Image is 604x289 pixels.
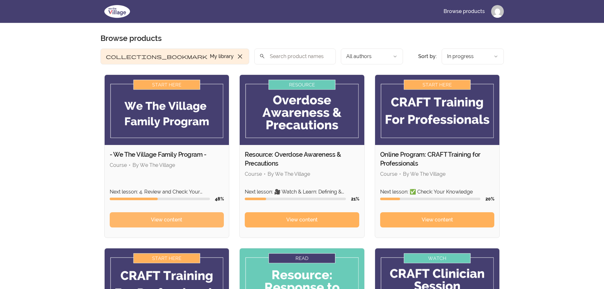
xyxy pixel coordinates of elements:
[245,198,346,200] div: Course progress
[399,171,401,177] span: •
[101,33,162,43] h1: Browse products
[438,4,490,19] a: Browse products
[254,49,336,64] input: Search product names
[110,212,224,227] a: View content
[110,188,224,196] p: Next lesson: 4. Review and Check: Your Knowledge
[236,53,244,60] span: close
[259,52,265,61] span: search
[418,53,437,59] span: Sort by:
[491,5,504,18] img: Profile image for Angie
[245,188,359,196] p: Next lesson: 🎥 Watch & Learn: Defining & Identifying
[438,4,504,19] nav: Main
[380,171,397,177] span: Course
[380,198,481,200] div: Course progress
[105,75,229,145] img: Product image for - We The Village Family Program -
[422,216,453,224] span: View content
[245,212,359,227] a: View content
[286,216,318,224] span: View content
[380,212,495,227] a: View content
[375,75,500,145] img: Product image for Online Program: CRAFT Training for Professionals
[240,75,364,145] img: Product image for Resource: Overdose Awareness & Precautions
[101,49,249,64] button: Filter by My library
[341,49,403,64] button: Filter by author
[245,171,262,177] span: Course
[380,188,495,196] p: Next lesson: ✅ Check: Your Knowledge
[403,171,445,177] span: By We The Village
[485,196,494,201] span: 20 %
[264,171,266,177] span: •
[101,4,134,19] img: We The Village logo
[245,150,359,168] h2: Resource: Overdose Awareness & Precautions
[133,162,175,168] span: By We The Village
[268,171,310,177] span: By We The Village
[151,216,182,224] span: View content
[442,49,504,64] button: Product sort options
[380,150,495,168] h2: Online Program: CRAFT Training for Professionals
[110,150,224,159] h2: - We The Village Family Program -
[110,198,210,200] div: Course progress
[351,196,359,201] span: 21 %
[129,162,131,168] span: •
[110,162,127,168] span: Course
[215,196,224,201] span: 48 %
[106,53,207,60] span: collections_bookmark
